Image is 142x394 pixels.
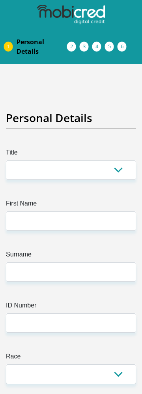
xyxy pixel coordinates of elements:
[17,37,67,56] span: Personal Details
[6,352,136,364] label: Race
[37,5,105,25] img: mobicred logo
[10,34,73,59] a: PersonalDetails
[6,313,136,333] input: ID Number
[6,148,136,160] label: Title
[6,211,136,231] input: First Name
[6,262,136,282] input: Surname
[6,250,136,262] label: Surname
[6,199,136,211] label: First Name
[6,301,136,313] label: ID Number
[6,111,136,125] h2: Personal Details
